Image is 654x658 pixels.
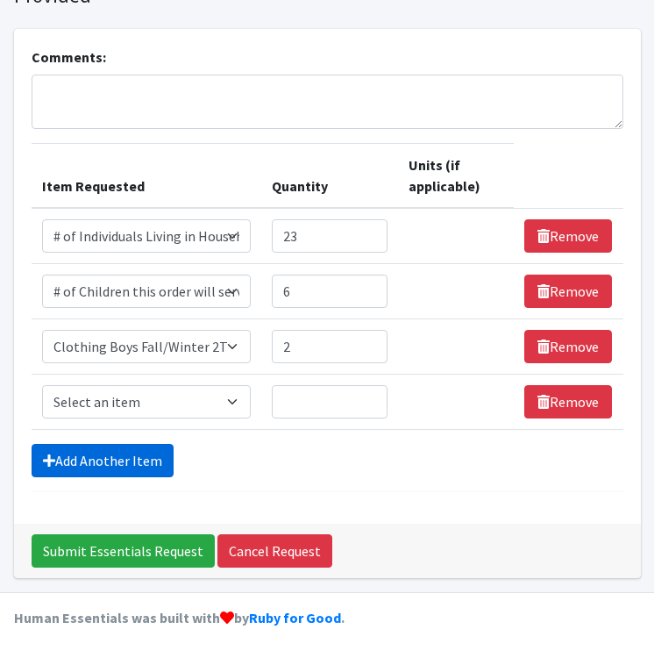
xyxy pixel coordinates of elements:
[217,534,332,568] a: Cancel Request
[524,330,612,363] a: Remove
[32,144,261,209] th: Item Requested
[261,144,399,209] th: Quantity
[524,385,612,418] a: Remove
[524,275,612,308] a: Remove
[32,444,174,477] a: Add Another Item
[249,609,341,626] a: Ruby for Good
[14,609,345,626] strong: Human Essentials was built with by .
[524,219,612,253] a: Remove
[32,534,215,568] input: Submit Essentials Request
[32,46,106,68] label: Comments:
[398,144,514,209] th: Units (if applicable)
